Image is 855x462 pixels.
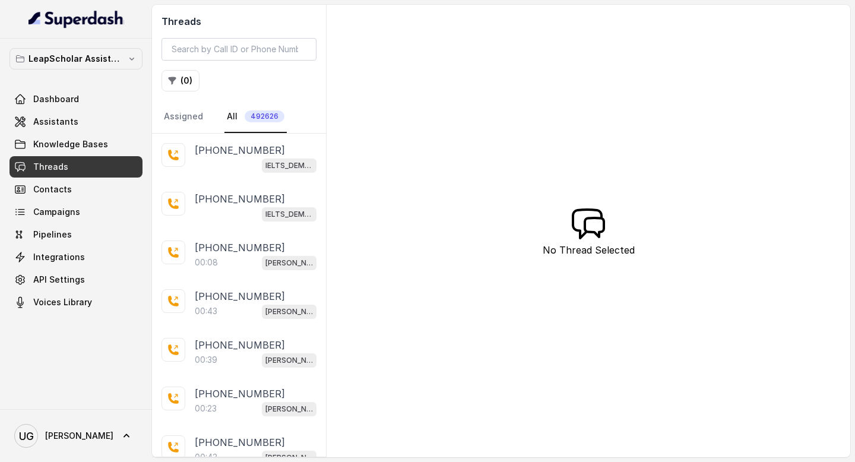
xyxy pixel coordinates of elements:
[195,192,285,206] p: [PHONE_NUMBER]
[245,110,284,122] span: 492626
[33,161,68,173] span: Threads
[195,241,285,255] p: [PHONE_NUMBER]
[9,156,142,178] a: Threads
[33,93,79,105] span: Dashboard
[9,269,142,290] a: API Settings
[161,101,205,133] a: Assigned
[161,101,316,133] nav: Tabs
[195,387,285,401] p: [PHONE_NUMBER]
[28,10,124,29] img: light.svg
[9,201,142,223] a: Campaigns
[9,179,142,200] a: Contacts
[33,206,80,218] span: Campaigns
[265,257,313,269] p: [PERSON_NAME] ielts testing (agent -1)
[161,14,316,29] h2: Threads
[33,296,92,308] span: Voices Library
[33,116,78,128] span: Assistants
[9,111,142,132] a: Assistants
[45,430,113,442] span: [PERSON_NAME]
[195,403,217,414] p: 00:23
[33,183,72,195] span: Contacts
[195,435,285,450] p: [PHONE_NUMBER]
[195,338,285,352] p: [PHONE_NUMBER]
[33,251,85,263] span: Integrations
[9,246,142,268] a: Integrations
[9,48,142,69] button: LeapScholar Assistant
[265,160,313,172] p: IELTS_DEMO_gk (agent 1)
[195,143,285,157] p: [PHONE_NUMBER]
[9,88,142,110] a: Dashboard
[28,52,123,66] p: LeapScholar Assistant
[9,292,142,313] a: Voices Library
[195,305,217,317] p: 00:43
[195,289,285,303] p: [PHONE_NUMBER]
[19,430,34,442] text: UG
[9,224,142,245] a: Pipelines
[9,134,142,155] a: Knowledge Bases
[195,257,218,268] p: 00:08
[224,101,287,133] a: All492626
[265,403,313,415] p: [PERSON_NAME] ielts testing (agent -1)
[543,243,635,257] p: No Thread Selected
[161,38,316,61] input: Search by Call ID or Phone Number
[9,419,142,452] a: [PERSON_NAME]
[265,355,313,366] p: [PERSON_NAME] ielts testing (agent -1)
[33,274,85,286] span: API Settings
[265,306,313,318] p: [PERSON_NAME] ielts testing (agent -1)
[33,138,108,150] span: Knowledge Bases
[161,70,199,91] button: (0)
[195,354,217,366] p: 00:39
[265,208,313,220] p: IELTS_DEMO_gk (agent 1)
[33,229,72,241] span: Pipelines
